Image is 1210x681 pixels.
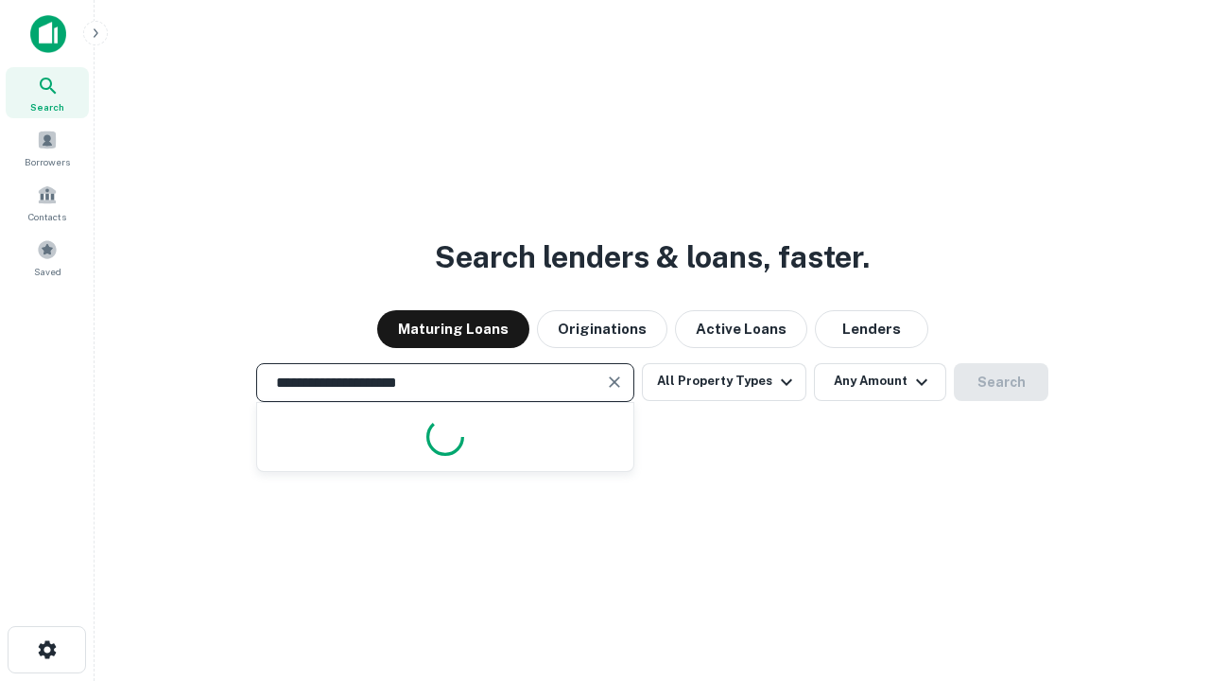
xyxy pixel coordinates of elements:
[601,369,628,395] button: Clear
[34,264,61,279] span: Saved
[675,310,807,348] button: Active Loans
[642,363,806,401] button: All Property Types
[537,310,667,348] button: Originations
[1115,469,1210,560] iframe: Chat Widget
[6,177,89,228] a: Contacts
[814,363,946,401] button: Any Amount
[815,310,928,348] button: Lenders
[28,209,66,224] span: Contacts
[435,235,870,280] h3: Search lenders & loans, faster.
[30,15,66,53] img: capitalize-icon.png
[6,122,89,173] a: Borrowers
[377,310,529,348] button: Maturing Loans
[30,99,64,114] span: Search
[6,67,89,118] a: Search
[25,154,70,169] span: Borrowers
[6,232,89,283] a: Saved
